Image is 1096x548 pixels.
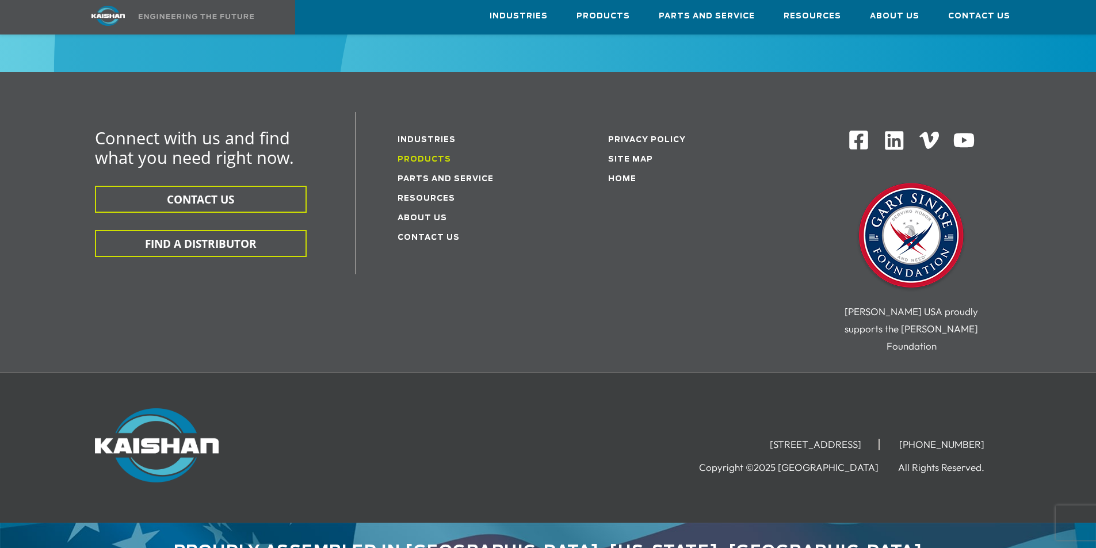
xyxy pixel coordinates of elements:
img: Kaishan [95,408,219,483]
li: All Rights Reserved. [898,462,1002,473]
img: Vimeo [919,132,939,148]
a: Resources [784,1,841,32]
li: Copyright ©2025 [GEOGRAPHIC_DATA] [699,462,896,473]
a: Parts and Service [659,1,755,32]
a: Products [398,156,451,163]
a: Home [608,175,636,183]
a: Contact Us [948,1,1010,32]
img: Youtube [953,129,975,152]
img: Engineering the future [139,14,254,19]
a: Contact Us [398,234,460,242]
li: [PHONE_NUMBER] [882,439,1002,450]
button: FIND A DISTRIBUTOR [95,230,307,257]
a: About Us [870,1,919,32]
img: Gary Sinise Foundation [854,179,969,294]
span: Industries [490,10,548,23]
img: Linkedin [883,129,906,152]
span: Products [576,10,630,23]
img: kaishan logo [65,6,151,26]
li: [STREET_ADDRESS] [753,439,880,450]
img: Facebook [848,129,869,151]
a: Industries [398,136,456,144]
span: Resources [784,10,841,23]
a: Industries [490,1,548,32]
span: Connect with us and find what you need right now. [95,127,294,168]
a: Parts and service [398,175,494,183]
a: Privacy Policy [608,136,686,144]
a: Resources [398,195,455,202]
span: About Us [870,10,919,23]
button: CONTACT US [95,186,307,213]
span: Parts and Service [659,10,755,23]
a: About Us [398,214,447,222]
span: Contact Us [948,10,1010,23]
a: Site Map [608,156,653,163]
a: Products [576,1,630,32]
span: [PERSON_NAME] USA proudly supports the [PERSON_NAME] Foundation [845,305,978,352]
